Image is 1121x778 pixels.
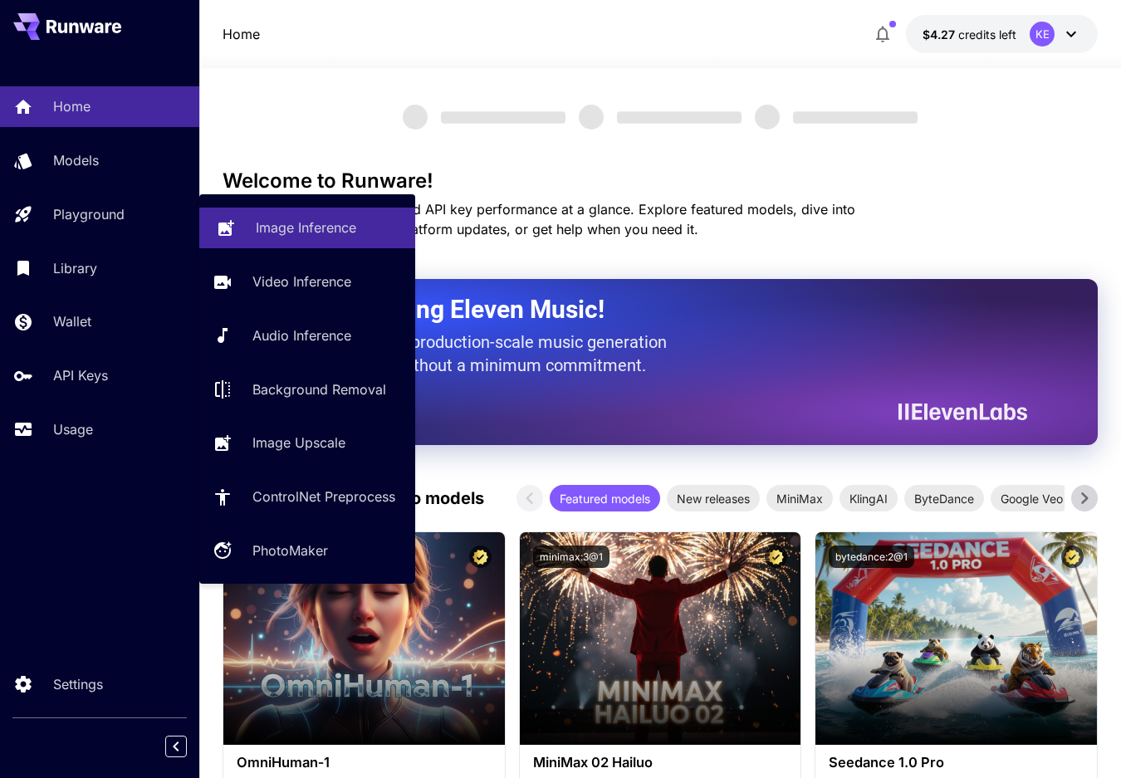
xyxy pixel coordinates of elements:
p: The only way to get production-scale music generation from Eleven Labs without a minimum commitment. [264,330,679,377]
button: $4.2706 [906,15,1098,53]
span: Featured models [550,490,660,507]
p: Background Removal [252,379,386,399]
div: KE [1030,22,1055,46]
a: Background Removal [199,369,415,409]
a: Video Inference [199,262,415,302]
h3: Seedance 1.0 Pro [829,755,1084,771]
span: Check out your usage stats and API key performance at a glance. Explore featured models, dive int... [223,201,855,237]
div: $4.2706 [923,26,1016,43]
p: Image Inference [256,218,356,237]
a: Image Inference [199,208,415,248]
p: Home [53,96,91,116]
p: Home [223,24,260,44]
span: New releases [667,490,760,507]
p: Settings [53,674,103,694]
nav: breadcrumb [223,24,260,44]
a: ControlNet Preprocess [199,477,415,517]
p: Library [53,258,97,278]
div: Collapse sidebar [178,732,199,761]
span: credits left [958,27,1016,42]
a: PhotoMaker [199,531,415,571]
button: bytedance:2@1 [829,546,914,568]
p: Image Upscale [252,433,345,453]
h3: MiniMax 02 Hailuo [533,755,788,771]
button: Certified Model – Vetted for best performance and includes a commercial license. [469,546,492,568]
p: PhotoMaker [252,541,328,560]
a: Audio Inference [199,316,415,356]
span: ByteDance [904,490,984,507]
img: alt [520,532,801,745]
img: alt [815,532,1097,745]
p: API Keys [53,365,108,385]
p: Models [53,150,99,170]
button: Collapse sidebar [165,736,187,757]
p: ControlNet Preprocess [252,487,395,506]
p: Video Inference [252,272,351,291]
img: alt [223,532,505,745]
button: minimax:3@1 [533,546,609,568]
h2: Now Supporting Eleven Music! [264,294,1016,325]
span: Google Veo [991,490,1073,507]
h3: Welcome to Runware! [223,169,1099,193]
p: Playground [53,204,125,224]
h3: OmniHuman‑1 [237,755,492,771]
a: Image Upscale [199,423,415,463]
span: MiniMax [766,490,833,507]
span: KlingAI [840,490,898,507]
button: Certified Model – Vetted for best performance and includes a commercial license. [765,546,787,568]
p: Usage [53,419,93,439]
p: Wallet [53,311,91,331]
span: $4.27 [923,27,958,42]
p: Audio Inference [252,325,351,345]
button: Certified Model – Vetted for best performance and includes a commercial license. [1061,546,1084,568]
